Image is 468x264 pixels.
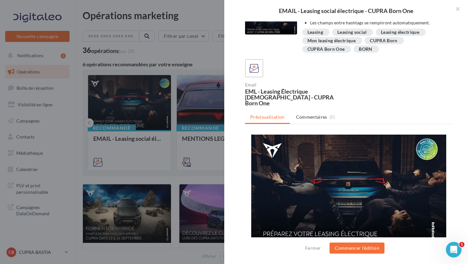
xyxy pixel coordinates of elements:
div: Mon leasing électrique [307,38,356,43]
div: Leasing social [337,30,367,35]
div: BORN [359,47,372,52]
iframe: Intercom live chat [446,242,461,257]
div: CUPRA Born [370,38,397,43]
li: Les champs entre hashtags se rempliront automatiquement. [310,20,448,26]
span: (0) [330,114,335,120]
div: EMAIL - Leasing social électrique - CUPRA Born One [235,8,458,14]
div: CUPRA Born One [307,47,345,52]
div: Leasing [307,30,323,35]
div: EML - Leasing Électrique [DEMOGRAPHIC_DATA] - CUPRA Born One [245,88,346,106]
span: 1 [459,242,464,247]
span: Commentaires [296,114,327,120]
button: Commencer l'édition [330,243,384,254]
div: Email [245,83,346,87]
button: Fermer [303,244,323,252]
div: Leasing électrique [381,30,419,35]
